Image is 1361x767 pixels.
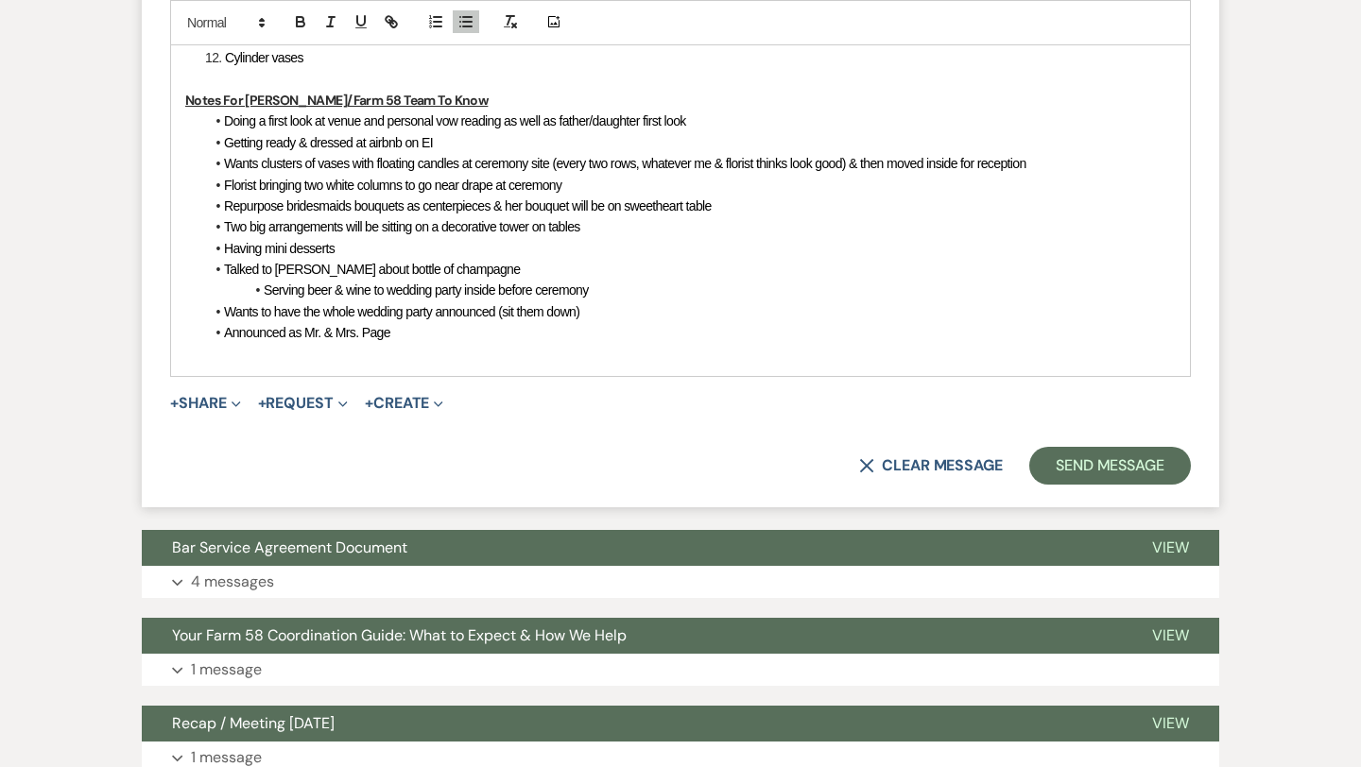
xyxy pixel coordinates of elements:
[225,50,303,65] span: Cylinder vases
[224,113,686,128] span: Doing a first look at venue and personal vow reading as well as father/daughter first look
[365,396,443,411] button: Create
[1122,530,1219,566] button: View
[224,304,579,319] span: Wants to have the whole wedding party announced (sit them down)
[859,458,1003,473] button: Clear message
[1152,537,1189,557] span: View
[224,135,433,150] span: Getting ready & dressed at airbnb on EI
[258,396,267,411] span: +
[224,241,335,256] span: Having mini desserts
[1029,447,1191,485] button: Send Message
[142,706,1122,741] button: Recap / Meeting [DATE]
[224,198,712,213] span: Repurpose bridesmaids bouquets as centerpieces & her bouquet will be on sweetheart table
[191,570,274,594] p: 4 messages
[142,566,1219,598] button: 4 messages
[1152,625,1189,645] span: View
[258,396,348,411] button: Request
[185,92,488,109] u: Notes For [PERSON_NAME]/Farm 58 Team To Know
[365,396,373,411] span: +
[224,178,561,193] span: Florist bringing two white columns to go near drape at ceremony
[142,530,1122,566] button: Bar Service Agreement Document
[264,282,589,298] span: Serving beer & wine to wedding party inside before ceremony
[224,262,520,277] span: Talked to [PERSON_NAME] about bottle of champagne
[1122,618,1219,654] button: View
[142,618,1122,654] button: Your Farm 58 Coordination Guide: What to Expect & How We Help
[191,657,262,682] p: 1 message
[224,156,1026,171] span: Wants clusters of vases with floating candles at ceremony site (every two rows, whatever me & flo...
[224,219,580,234] span: Two big arrangements will be sitting on a decorative tower on tables
[170,396,241,411] button: Share
[224,325,390,340] span: Announced as Mr. & Mrs. Page
[142,654,1219,686] button: 1 message
[172,537,407,557] span: Bar Service Agreement Document
[172,625,627,645] span: Your Farm 58 Coordination Guide: What to Expect & How We Help
[172,713,335,733] span: Recap / Meeting [DATE]
[1122,706,1219,741] button: View
[1152,713,1189,733] span: View
[170,396,179,411] span: +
